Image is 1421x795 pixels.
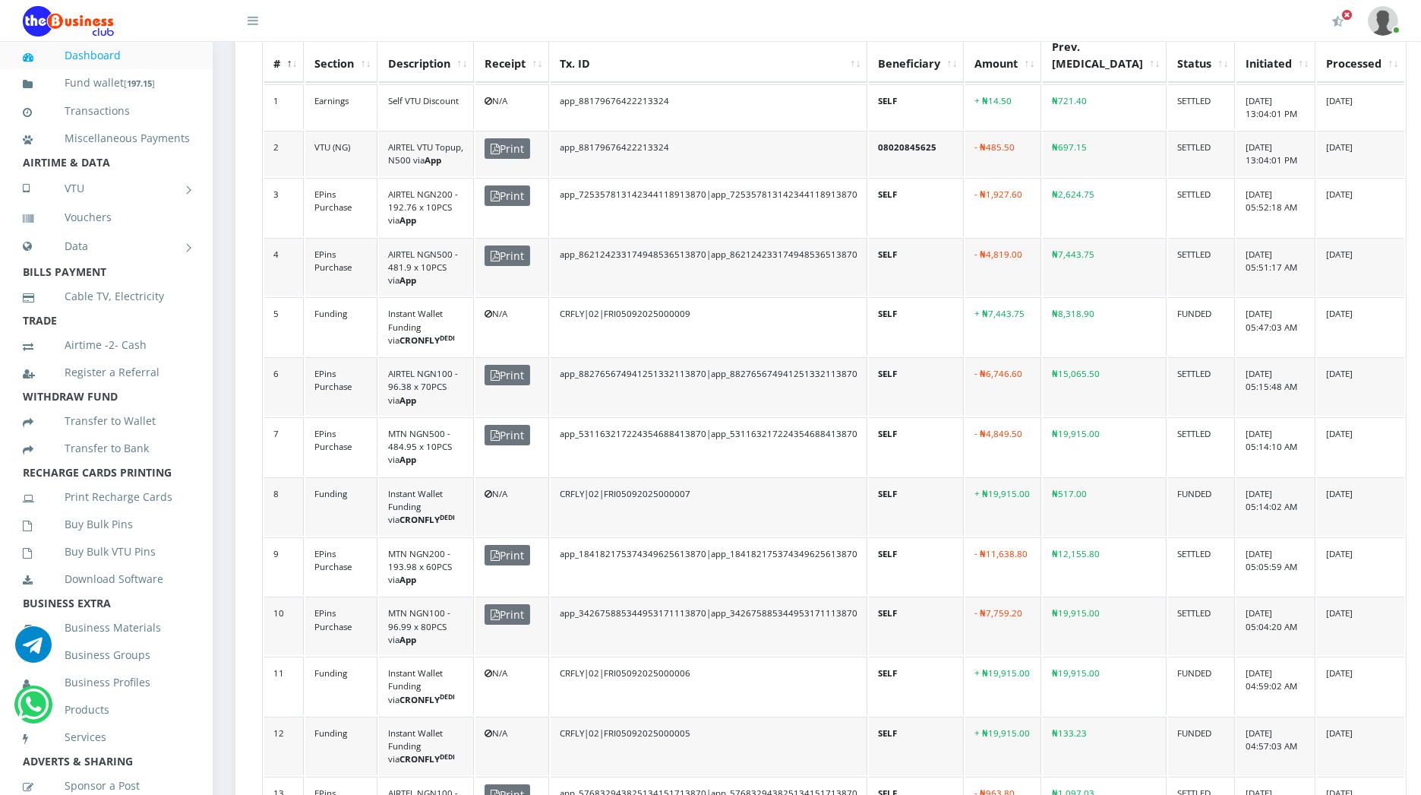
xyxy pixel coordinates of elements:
td: Self VTU Discount [379,84,474,130]
img: User [1368,6,1398,36]
td: Funding [305,657,377,715]
th: Processed: activate to sort column ascending [1317,29,1404,82]
td: Instant Wallet Funding via [379,477,474,536]
td: [DATE] 04:59:02 AM [1236,657,1315,715]
td: N/A [475,84,549,130]
td: 2 [264,131,304,176]
td: N/A [475,717,549,775]
td: [DATE] 05:52:18 AM [1236,178,1315,236]
td: FUNDED [1168,717,1235,775]
td: + ₦7,443.75 [965,297,1041,356]
img: Logo [23,6,114,36]
span: Print [485,604,530,625]
td: [DATE] [1317,131,1404,176]
a: Transfer to Wallet [23,404,190,439]
td: [DATE] 04:57:03 AM [1236,717,1315,775]
td: Earnings [305,84,377,130]
td: EPins Purchase [305,238,377,296]
td: app_882765674941251332113870|app_882765674941251332113870 [551,357,867,416]
th: Receipt: activate to sort column ascending [475,29,549,82]
td: SETTLED [1168,417,1235,476]
th: Status: activate to sort column ascending [1168,29,1235,82]
th: Initiated: activate to sort column ascending [1236,29,1315,82]
sup: DEDI [440,752,455,762]
td: FUNDED [1168,477,1235,536]
b: CRONFLY [399,334,455,346]
td: EPins Purchase [305,537,377,596]
th: Section: activate to sort column ascending [305,29,377,82]
td: AIRTEL VTU Topup, N500 via [379,131,474,176]
td: 3 [264,178,304,236]
td: Instant Wallet Funding via [379,657,474,715]
td: SELF [869,717,964,775]
a: Miscellaneous Payments [23,121,190,156]
a: Vouchers [23,200,190,235]
td: N/A [475,657,549,715]
b: CRONFLY [399,753,455,765]
td: + ₦19,915.00 [965,477,1041,536]
td: 1 [264,84,304,130]
td: ₦517.00 [1043,477,1167,536]
a: VTU [23,169,190,207]
td: [DATE] [1317,537,1404,596]
td: [DATE] [1317,417,1404,476]
td: [DATE] [1317,357,1404,416]
td: CRFLY|02|FRI05092025000006 [551,657,867,715]
a: Cable TV, Electricity [23,279,190,314]
th: #: activate to sort column descending [264,29,304,82]
a: Download Software [23,562,190,597]
td: - ₦485.50 [965,131,1041,176]
b: CRONFLY [399,694,455,705]
td: ₦8,318.90 [1043,297,1167,356]
td: SETTLED [1168,537,1235,596]
th: Tx. ID: activate to sort column ascending [551,29,867,82]
td: ₦697.15 [1043,131,1167,176]
td: SETTLED [1168,238,1235,296]
a: Transfer to Bank [23,431,190,466]
td: 8 [264,477,304,536]
td: CRFLY|02|FRI05092025000007 [551,477,867,536]
td: SELF [869,238,964,296]
span: Print [485,185,530,206]
b: App [399,274,416,286]
a: Business Materials [23,610,190,645]
td: app_531163217224354688413870|app_531163217224354688413870 [551,417,867,476]
td: SELF [869,84,964,130]
td: ₦19,915.00 [1043,417,1167,476]
td: SELF [869,357,964,416]
td: 6 [264,357,304,416]
td: [DATE] [1317,717,1404,775]
td: app_725357813142344118913870|app_725357813142344118913870 [551,178,867,236]
a: Dashboard [23,38,190,73]
td: Funding [305,717,377,775]
td: EPins Purchase [305,357,377,416]
a: Business Groups [23,638,190,673]
td: 11 [264,657,304,715]
td: - ₦7,759.20 [965,597,1041,655]
td: [DATE] [1317,297,1404,356]
td: FUNDED [1168,297,1235,356]
td: 4 [264,238,304,296]
td: AIRTEL NGN200 - 192.76 x 10PCS via [379,178,474,236]
td: [DATE] 13:04:01 PM [1236,84,1315,130]
a: Business Profiles [23,665,190,700]
td: [DATE] 05:47:03 AM [1236,297,1315,356]
td: [DATE] 05:05:59 AM [1236,537,1315,596]
span: Print [485,365,530,385]
td: + ₦19,915.00 [965,717,1041,775]
td: - ₦6,746.60 [965,357,1041,416]
td: SELF [869,297,964,356]
td: - ₦4,849.50 [965,417,1041,476]
b: App [399,394,416,406]
b: App [399,574,416,585]
span: Print [485,245,530,266]
td: [DATE] 05:14:02 AM [1236,477,1315,536]
b: App [399,634,416,645]
td: AIRTEL NGN500 - 481.9 x 10PCS via [379,238,474,296]
td: + ₦14.50 [965,84,1041,130]
span: Print [485,138,530,159]
td: EPins Purchase [305,417,377,476]
td: app_342675885344953171113870|app_342675885344953171113870 [551,597,867,655]
th: Prev. Bal: activate to sort column ascending [1043,29,1167,82]
b: 197.15 [127,78,152,89]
